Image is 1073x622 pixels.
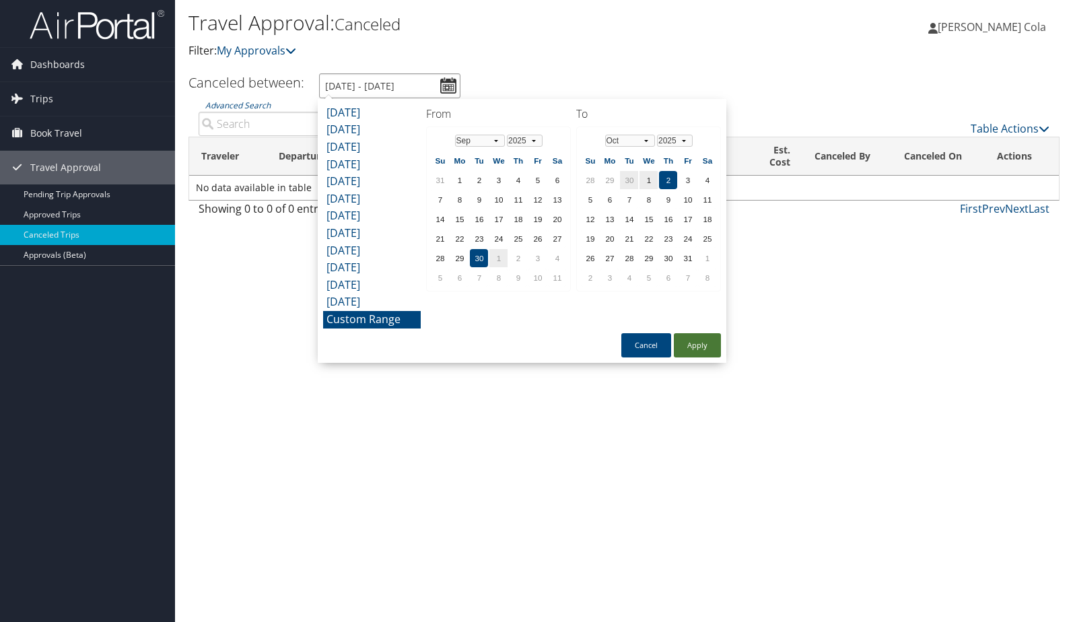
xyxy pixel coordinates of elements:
[659,249,677,267] td: 30
[323,121,421,139] li: [DATE]
[199,201,396,223] div: Showing 0 to 0 of 0 entries
[928,7,1060,47] a: [PERSON_NAME] Cola
[802,137,892,176] th: Canceled By: activate to sort column ascending
[960,201,982,216] a: First
[528,151,547,170] th: Fr
[548,191,566,209] td: 13
[679,210,697,228] td: 17
[426,106,571,121] h4: From
[323,156,421,174] li: [DATE]
[323,173,421,191] li: [DATE]
[548,249,566,267] td: 4
[199,112,396,136] input: Advanced Search
[450,191,469,209] td: 8
[323,207,421,225] li: [DATE]
[971,121,1049,136] a: Table Actions
[938,20,1046,34] span: [PERSON_NAME] Cola
[30,48,85,81] span: Dashboards
[509,230,527,248] td: 25
[509,171,527,189] td: 4
[528,230,547,248] td: 26
[600,210,619,228] td: 13
[323,277,421,294] li: [DATE]
[450,210,469,228] td: 15
[30,151,101,184] span: Travel Approval
[639,230,658,248] td: 22
[659,210,677,228] td: 16
[528,210,547,228] td: 19
[548,210,566,228] td: 20
[470,151,488,170] th: Tu
[581,249,599,267] td: 26
[30,82,53,116] span: Trips
[581,151,599,170] th: Su
[620,171,638,189] td: 30
[489,269,508,287] td: 8
[892,137,985,176] th: Canceled On: activate to sort column ascending
[548,151,566,170] th: Sa
[431,230,449,248] td: 21
[659,191,677,209] td: 9
[509,210,527,228] td: 18
[470,230,488,248] td: 23
[600,191,619,209] td: 6
[679,230,697,248] td: 24
[509,191,527,209] td: 11
[188,9,769,37] h1: Travel Approval:
[509,249,527,267] td: 2
[659,269,677,287] td: 6
[698,151,716,170] th: Sa
[698,249,716,267] td: 1
[431,151,449,170] th: Su
[620,191,638,209] td: 7
[620,249,638,267] td: 28
[581,171,599,189] td: 28
[600,269,619,287] td: 3
[698,191,716,209] td: 11
[698,269,716,287] td: 8
[335,13,401,35] small: Canceled
[528,269,547,287] td: 10
[698,210,716,228] td: 18
[323,104,421,122] li: [DATE]
[470,249,488,267] td: 30
[581,210,599,228] td: 12
[639,151,658,170] th: We
[470,210,488,228] td: 16
[621,333,671,357] button: Cancel
[548,171,566,189] td: 6
[528,191,547,209] td: 12
[528,249,547,267] td: 3
[431,191,449,209] td: 7
[639,171,658,189] td: 1
[489,151,508,170] th: We
[1005,201,1029,216] a: Next
[620,230,638,248] td: 21
[576,106,721,121] h4: To
[639,191,658,209] td: 8
[450,171,469,189] td: 1
[509,151,527,170] th: Th
[450,230,469,248] td: 22
[698,171,716,189] td: 4
[600,249,619,267] td: 27
[205,100,271,111] a: Advanced Search
[489,171,508,189] td: 3
[323,293,421,311] li: [DATE]
[470,171,488,189] td: 2
[679,191,697,209] td: 10
[528,171,547,189] td: 5
[679,171,697,189] td: 3
[489,249,508,267] td: 1
[30,9,164,40] img: airportal-logo.png
[431,249,449,267] td: 28
[659,151,677,170] th: Th
[323,225,421,242] li: [DATE]
[450,269,469,287] td: 6
[489,230,508,248] td: 24
[431,210,449,228] td: 14
[698,230,716,248] td: 25
[189,137,267,176] th: Traveler: activate to sort column ascending
[738,137,802,176] th: Est. Cost: activate to sort column ascending
[450,151,469,170] th: Mo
